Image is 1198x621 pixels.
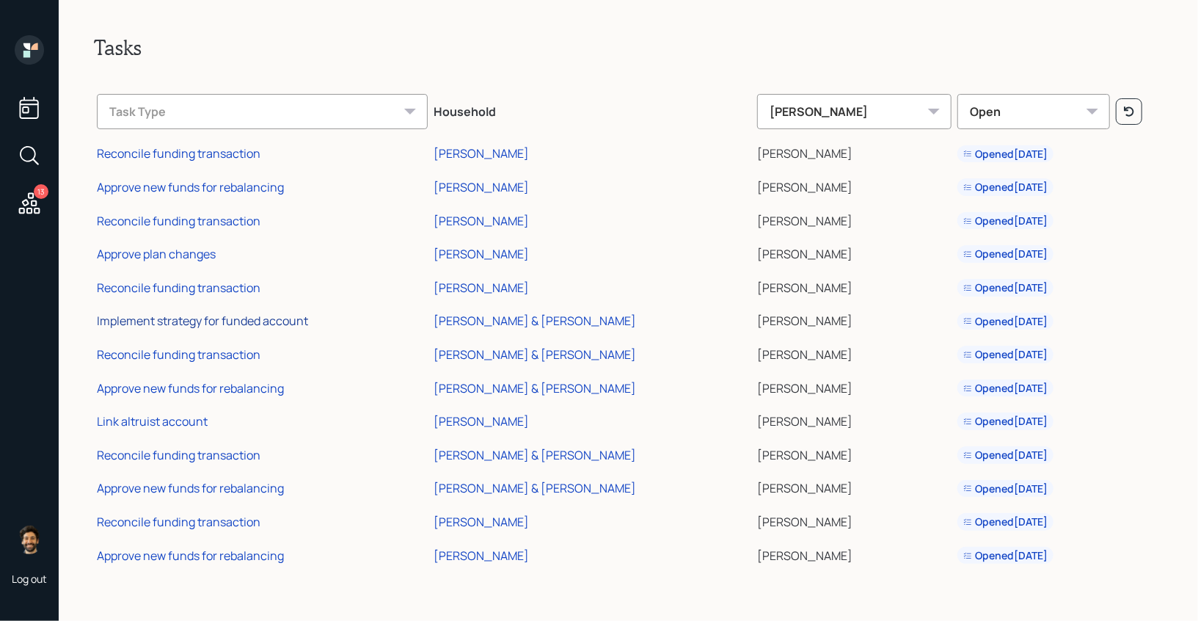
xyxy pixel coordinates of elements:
div: [PERSON_NAME] [434,514,529,530]
td: [PERSON_NAME] [754,235,954,269]
div: [PERSON_NAME] [434,548,529,564]
div: Reconcile funding transaction [97,447,260,463]
div: Opened [DATE] [963,180,1048,195]
h2: Tasks [94,35,1163,60]
div: Opened [DATE] [963,548,1048,563]
td: [PERSON_NAME] [754,202,954,236]
div: [PERSON_NAME] & [PERSON_NAME] [434,480,636,496]
div: Approve new funds for rebalancing [97,548,284,564]
div: [PERSON_NAME] [434,413,529,429]
div: Opened [DATE] [963,214,1048,228]
div: Reconcile funding transaction [97,514,260,530]
div: [PERSON_NAME] & [PERSON_NAME] [434,346,636,363]
div: Approve new funds for rebalancing [97,179,284,195]
div: [PERSON_NAME] [434,280,529,296]
div: Opened [DATE] [963,314,1048,329]
div: Approve new funds for rebalancing [97,480,284,496]
div: Approve new funds for rebalancing [97,380,284,396]
div: Reconcile funding transaction [97,213,260,229]
div: 13 [34,184,48,199]
td: [PERSON_NAME] [754,302,954,336]
div: Opened [DATE] [963,482,1048,496]
div: Opened [DATE] [963,381,1048,396]
td: [PERSON_NAME] [754,436,954,470]
div: [PERSON_NAME] & [PERSON_NAME] [434,313,636,329]
div: Opened [DATE] [963,247,1048,261]
div: Opened [DATE] [963,414,1048,429]
div: [PERSON_NAME] [757,94,952,129]
div: Link altruist account [97,413,208,429]
div: Reconcile funding transaction [97,280,260,296]
td: [PERSON_NAME] [754,402,954,436]
td: [PERSON_NAME] [754,269,954,302]
th: Household [431,84,754,135]
img: eric-schwartz-headshot.png [15,525,44,554]
div: Task Type [97,94,428,129]
div: Approve plan changes [97,246,216,262]
div: [PERSON_NAME] [434,246,529,262]
div: [PERSON_NAME] [434,145,529,161]
td: [PERSON_NAME] [754,135,954,169]
div: Opened [DATE] [963,448,1048,462]
div: [PERSON_NAME] [434,213,529,229]
div: Implement strategy for funded account [97,313,308,329]
div: Log out [12,572,47,586]
div: Opened [DATE] [963,280,1048,295]
div: Reconcile funding transaction [97,346,260,363]
td: [PERSON_NAME] [754,168,954,202]
td: [PERSON_NAME] [754,537,954,570]
td: [PERSON_NAME] [754,470,954,504]
div: [PERSON_NAME] & [PERSON_NAME] [434,447,636,463]
div: [PERSON_NAME] & [PERSON_NAME] [434,380,636,396]
div: Reconcile funding transaction [97,145,260,161]
div: Open [957,94,1110,129]
div: [PERSON_NAME] [434,179,529,195]
td: [PERSON_NAME] [754,369,954,403]
div: Opened [DATE] [963,347,1048,362]
td: [PERSON_NAME] [754,335,954,369]
div: Opened [DATE] [963,515,1048,529]
div: Opened [DATE] [963,147,1048,161]
td: [PERSON_NAME] [754,503,954,537]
